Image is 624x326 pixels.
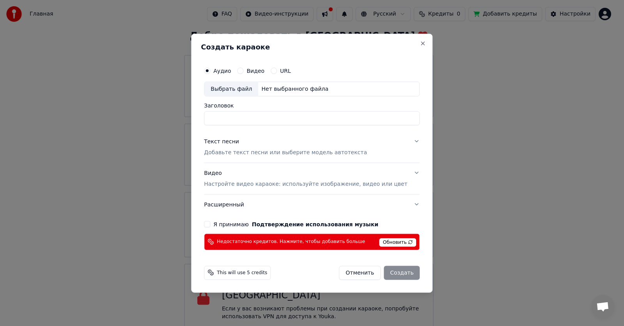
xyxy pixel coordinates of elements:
[204,194,420,215] button: Расширенный
[252,221,378,227] button: Я принимаю
[217,270,267,276] span: This will use 5 credits
[213,68,231,73] label: Аудио
[258,85,331,93] div: Нет выбранного файла
[201,43,423,50] h2: Создать караоке
[217,238,365,245] span: Недостаточно кредитов. Нажмите, чтобы добавить больше
[204,131,420,162] button: Текст песниДобавьте текст песни или выберите модель автотекста
[204,102,420,108] label: Заголовок
[339,266,381,280] button: Отменить
[280,68,291,73] label: URL
[204,180,407,188] p: Настройте видео караоке: используйте изображение, видео или цвет
[379,238,417,247] span: Обновить
[204,169,407,188] div: Видео
[204,148,367,156] p: Добавьте текст песни или выберите модель автотекста
[204,137,239,145] div: Текст песни
[204,163,420,194] button: ВидеоНастройте видео караоке: используйте изображение, видео или цвет
[204,82,258,96] div: Выбрать файл
[213,221,378,227] label: Я принимаю
[246,68,264,73] label: Видео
